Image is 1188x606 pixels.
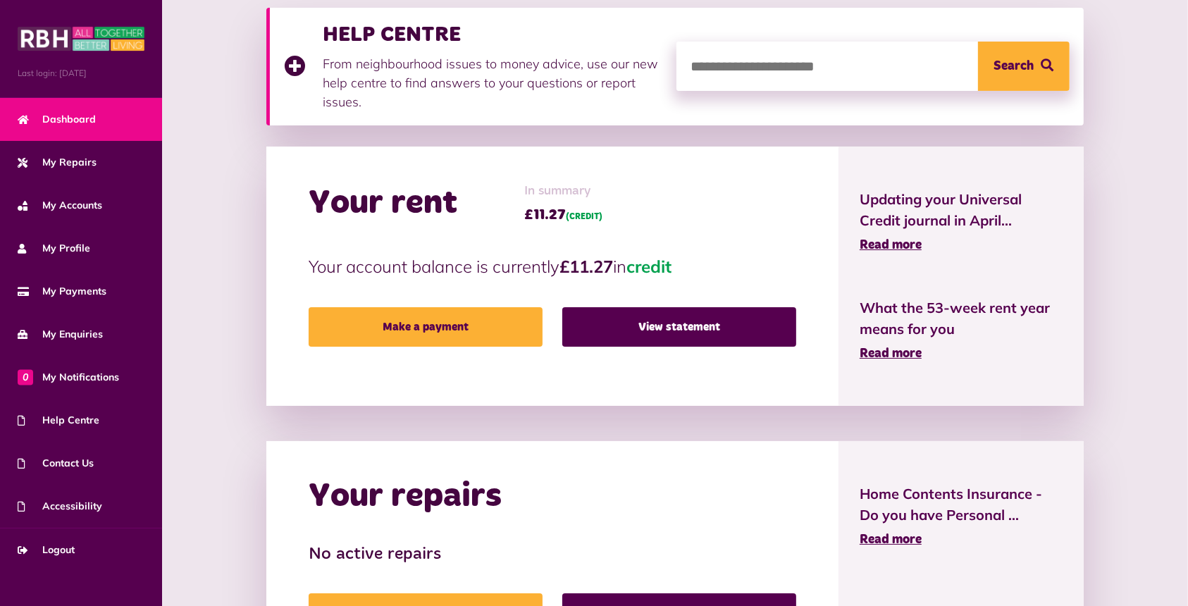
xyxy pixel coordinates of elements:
a: Updating your Universal Credit journal in April... Read more [860,189,1063,255]
span: My Notifications [18,370,119,385]
a: Home Contents Insurance - Do you have Personal ... Read more [860,483,1063,550]
span: Updating your Universal Credit journal in April... [860,189,1063,231]
span: Home Contents Insurance - Do you have Personal ... [860,483,1063,526]
span: My Repairs [18,155,97,170]
a: What the 53-week rent year means for you Read more [860,297,1063,364]
span: What the 53-week rent year means for you [860,297,1063,340]
p: Your account balance is currently in [309,254,796,279]
span: credit [626,256,672,277]
span: My Profile [18,241,90,256]
h2: Your repairs [309,476,502,517]
a: Make a payment [309,307,543,347]
span: Read more [860,533,922,546]
p: From neighbourhood issues to money advice, use our new help centre to find answers to your questi... [323,54,662,111]
span: 0 [18,369,33,385]
a: View statement [562,307,796,347]
h2: Your rent [309,183,457,224]
span: Last login: [DATE] [18,67,144,80]
button: Search [978,42,1070,91]
span: Accessibility [18,499,102,514]
h3: HELP CENTRE [323,22,662,47]
span: My Accounts [18,198,102,213]
span: Logout [18,543,75,557]
strong: £11.27 [559,256,613,277]
span: My Payments [18,284,106,299]
span: In summary [524,182,602,201]
span: Read more [860,347,922,360]
img: MyRBH [18,25,144,53]
span: My Enquiries [18,327,103,342]
h3: No active repairs [309,545,796,565]
span: Read more [860,239,922,252]
span: Contact Us [18,456,94,471]
span: £11.27 [524,204,602,225]
span: Search [994,42,1034,91]
span: Help Centre [18,413,99,428]
span: (CREDIT) [566,213,602,221]
span: Dashboard [18,112,96,127]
